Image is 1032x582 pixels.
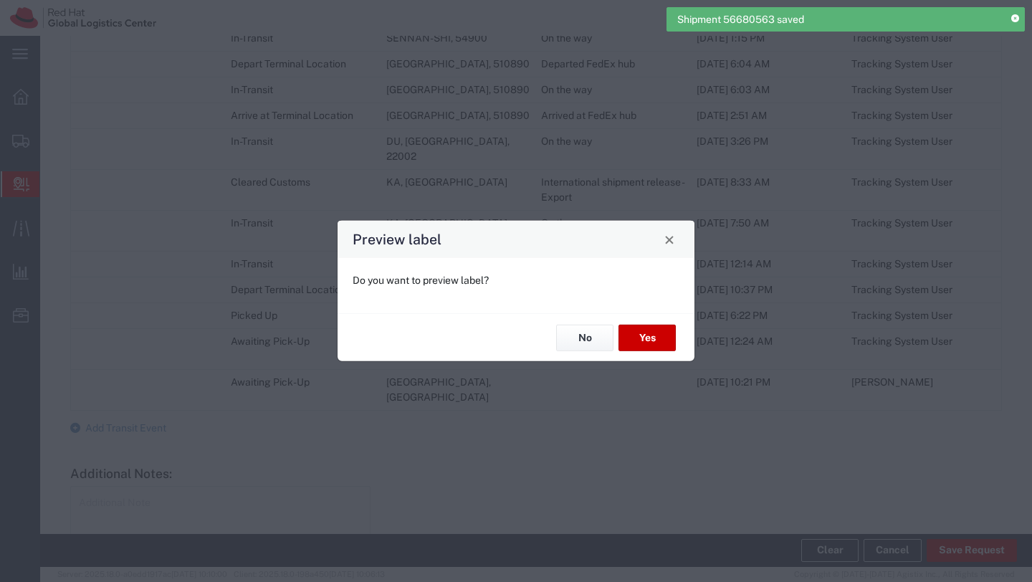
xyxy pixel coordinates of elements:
h4: Preview label [353,229,441,249]
button: Yes [618,325,676,351]
span: Shipment 56680563 saved [677,12,804,27]
p: Do you want to preview label? [353,273,679,288]
button: No [556,325,613,351]
button: Close [659,229,679,249]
